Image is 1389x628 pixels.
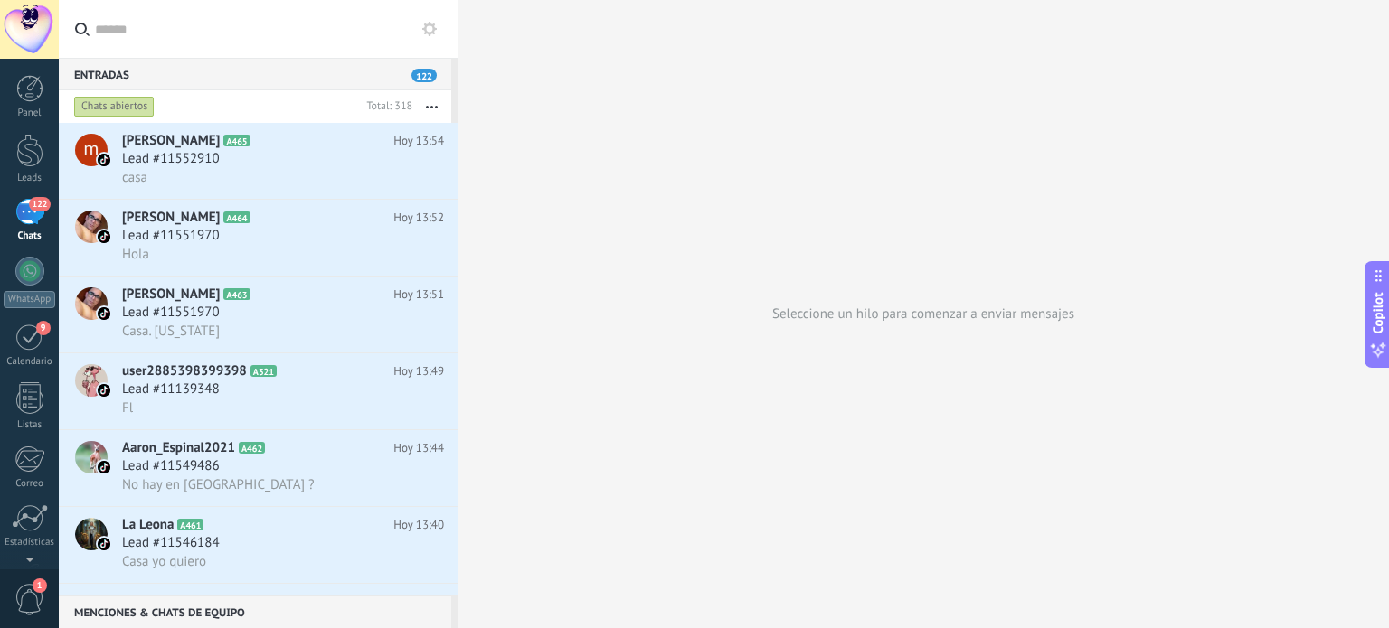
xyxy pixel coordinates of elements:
[33,578,47,593] span: 1
[59,430,458,506] a: avatariconAaron_Espinal2021A462Hoy 13:44Lead #11549486No hay en [GEOGRAPHIC_DATA] ?
[393,362,444,380] span: Hoy 13:49
[4,419,56,431] div: Listas
[393,286,444,304] span: Hoy 13:51
[393,516,444,534] span: Hoy 13:40
[359,98,412,116] div: Total: 318
[122,286,220,304] span: [PERSON_NAME]
[4,230,56,242] div: Chats
[122,132,220,150] span: [PERSON_NAME]
[59,123,458,199] a: avataricon[PERSON_NAME]A465Hoy 13:54Lead #11552910casa
[59,507,458,583] a: avatariconLa LeonaA461Hoy 13:40Lead #11546184Casa yo quiero
[4,108,56,119] div: Panel
[98,154,110,166] img: icon
[36,321,51,335] span: 9
[393,593,444,611] span: Hoy 13:38
[4,356,56,368] div: Calendario
[29,197,50,211] span: 122
[74,96,155,117] div: Chats abiertos
[122,439,235,457] span: Aaron_Espinal2021
[59,200,458,276] a: avataricon[PERSON_NAME]A464Hoy 13:52Lead #11551970Hola
[98,307,110,320] img: icon
[122,323,220,340] span: Casa. [US_STATE]
[122,476,315,493] span: No hay en [GEOGRAPHIC_DATA] ?
[393,209,444,227] span: Hoy 13:52
[239,442,265,454] span: A462
[177,519,203,530] span: A461
[1369,292,1387,333] span: Copilot
[59,353,458,429] a: avatariconuser2885398399398A321Hoy 13:49Lead #11139348Fl
[122,457,220,475] span: Lead #11549486
[122,362,247,380] span: user2885398399398
[4,537,56,548] div: Estadísticas
[98,538,110,550] img: icon
[4,291,55,308] div: WhatsApp
[59,277,458,352] a: avataricon[PERSON_NAME]A463Hoy 13:51Lead #11551970Casa. [US_STATE]
[223,288,250,300] span: A463
[4,173,56,184] div: Leads
[122,150,220,168] span: Lead #11552910
[223,211,250,223] span: A464
[122,593,220,611] span: [PERSON_NAME]
[122,209,220,227] span: [PERSON_NAME]
[122,246,149,263] span: Hola
[223,135,250,146] span: A465
[122,169,147,186] span: casa
[59,595,451,628] div: Menciones & Chats de equipo
[411,69,437,82] span: 122
[393,132,444,150] span: Hoy 13:54
[98,230,110,243] img: icon
[122,553,206,570] span: Casa yo quiero
[122,516,174,534] span: La Leona
[4,478,56,490] div: Correo
[59,58,451,90] div: Entradas
[122,534,220,552] span: Lead #11546184
[98,384,110,397] img: icon
[122,399,133,417] span: Fl
[122,227,220,245] span: Lead #11551970
[122,380,220,398] span: Lead #11139348
[412,90,451,123] button: Más
[98,461,110,473] img: icon
[393,439,444,457] span: Hoy 13:44
[250,365,277,377] span: A321
[122,304,220,322] span: Lead #11551970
